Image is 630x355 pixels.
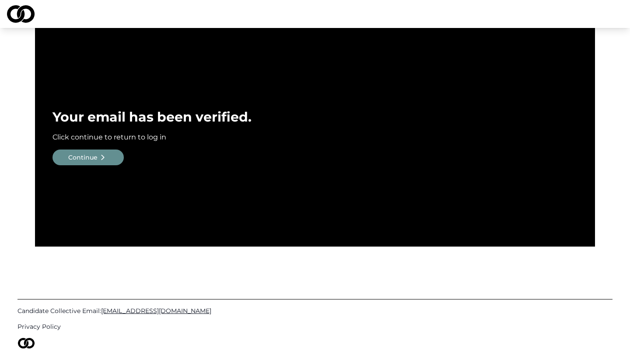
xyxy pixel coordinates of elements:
[17,322,612,331] a: Privacy Policy
[52,132,577,143] div: Click continue to return to log in
[52,109,577,125] div: Your email has been verified.
[7,5,35,23] img: logo
[17,306,612,315] a: Candidate Collective Email:[EMAIL_ADDRESS][DOMAIN_NAME]
[101,307,211,315] span: [EMAIL_ADDRESS][DOMAIN_NAME]
[52,150,124,165] button: Continue
[17,338,35,348] img: logo
[68,153,98,162] div: Continue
